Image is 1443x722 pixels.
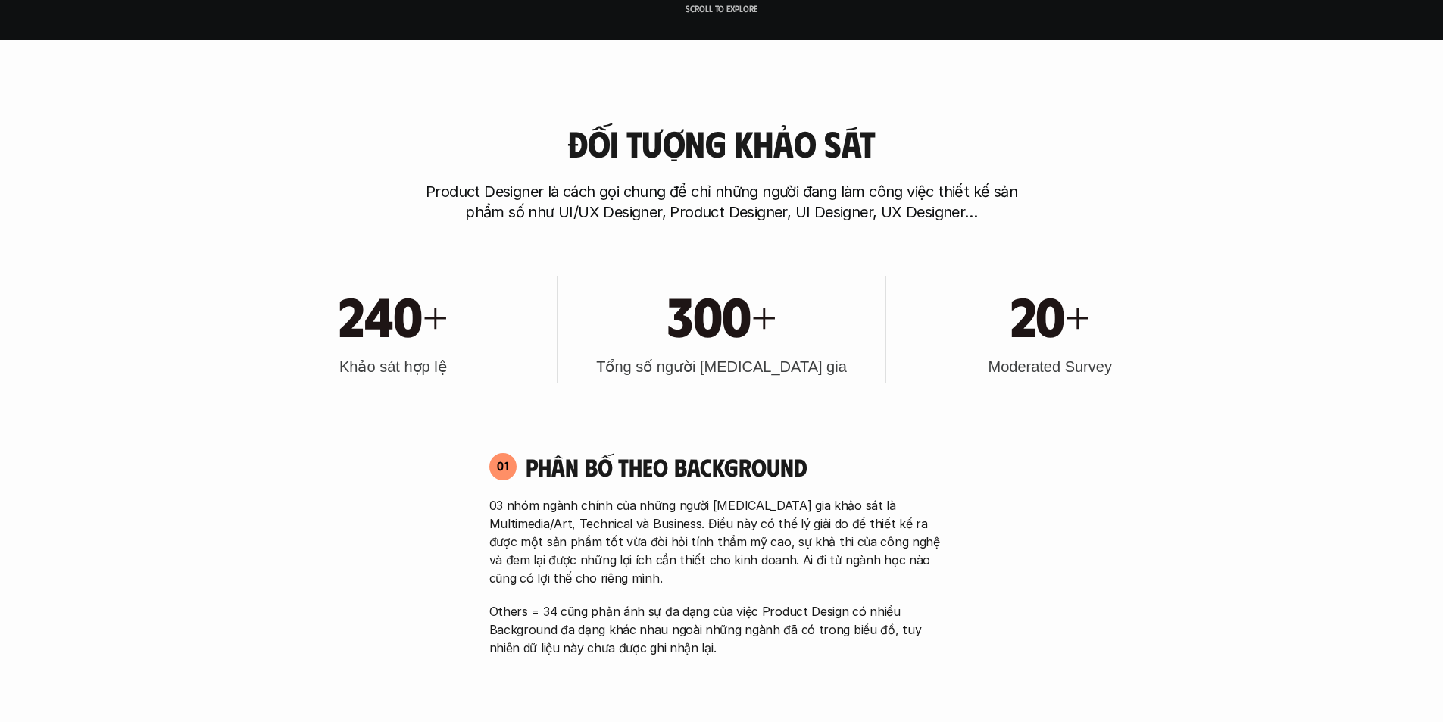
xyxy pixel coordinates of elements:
[489,602,954,657] p: Others = 34 cũng phản ánh sự đa dạng của việc Product Design có nhiều Background đa dạng khác nha...
[419,182,1025,223] p: Product Designer là cách gọi chung để chỉ những người đang làm công việc thiết kế sản phẩm số như...
[339,356,447,377] h3: Khảo sát hợp lệ
[1010,282,1090,347] h1: 20+
[339,282,447,347] h1: 240+
[686,3,757,14] p: Scroll to explore
[567,123,875,164] h3: Đối tượng khảo sát
[497,460,509,472] p: 01
[667,282,776,347] h1: 300+
[526,452,954,481] h4: Phân bố theo background
[988,356,1111,377] h3: Moderated Survey
[489,496,954,587] p: 03 nhóm ngành chính của những người [MEDICAL_DATA] gia khảo sát là Multimedia/Art, Technical và B...
[596,356,847,377] h3: Tổng số người [MEDICAL_DATA] gia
